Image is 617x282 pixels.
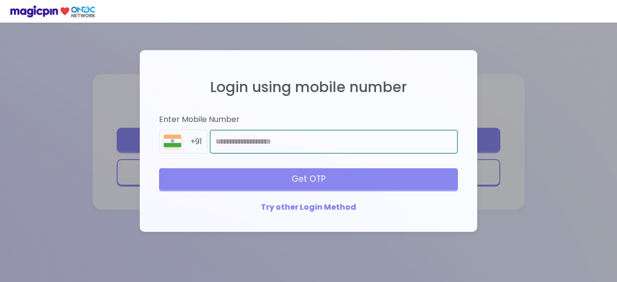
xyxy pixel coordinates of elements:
[160,133,186,153] img: 8BGLRPwvQ+9ZgAAAAASUVORK5CYII=
[159,114,458,125] div: Enter Mobile Number
[159,202,458,213] div: Try other Login Method
[159,79,458,95] h2: Login using mobile number
[190,136,207,148] div: +91
[10,5,95,18] img: ondc-logo-new-small.8a59708e.svg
